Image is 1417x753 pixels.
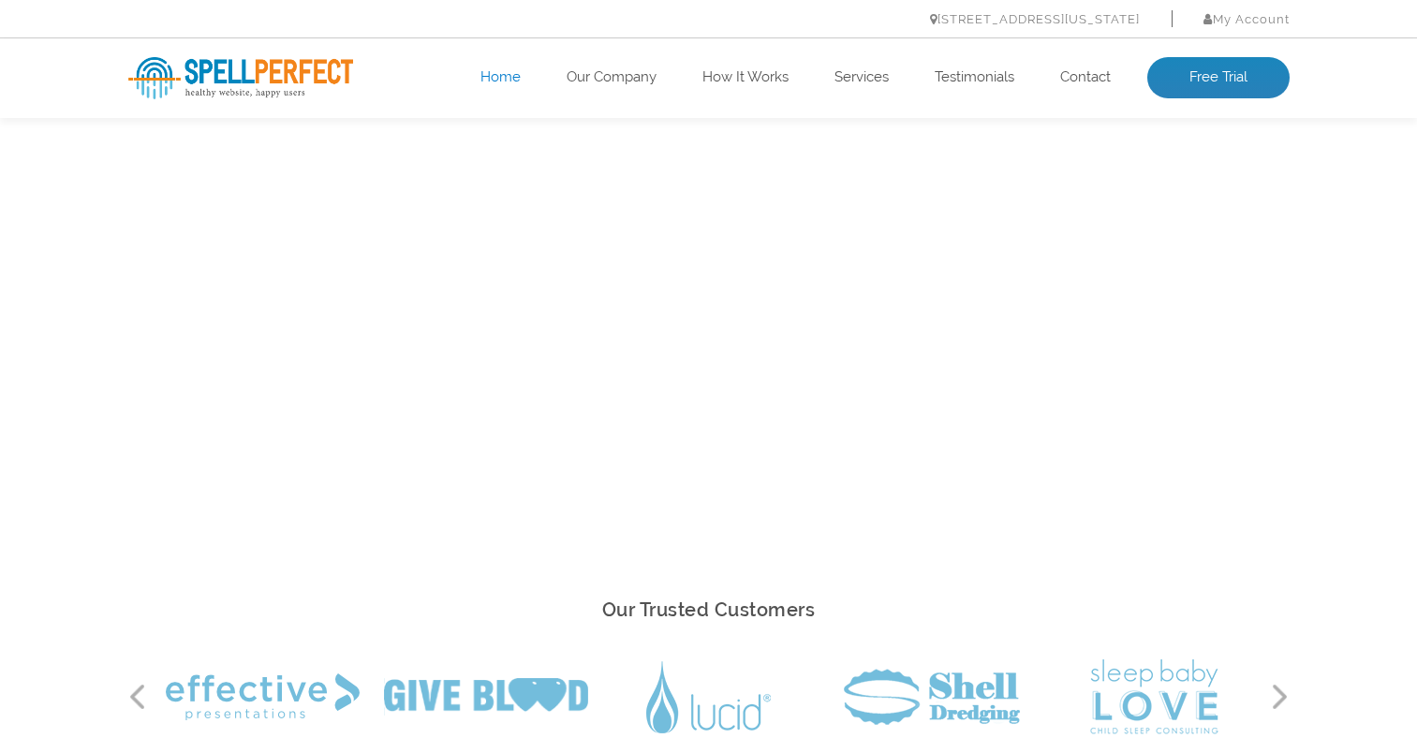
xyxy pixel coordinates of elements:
img: Sleep Baby Love [1090,659,1218,734]
button: Previous [128,683,147,711]
h2: Our Trusted Customers [128,594,1290,627]
img: Effective [166,673,360,720]
img: Lucid [646,661,771,733]
img: Shell Dredging [844,669,1020,725]
button: Next [1271,683,1290,711]
img: Give Blood [384,678,588,716]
